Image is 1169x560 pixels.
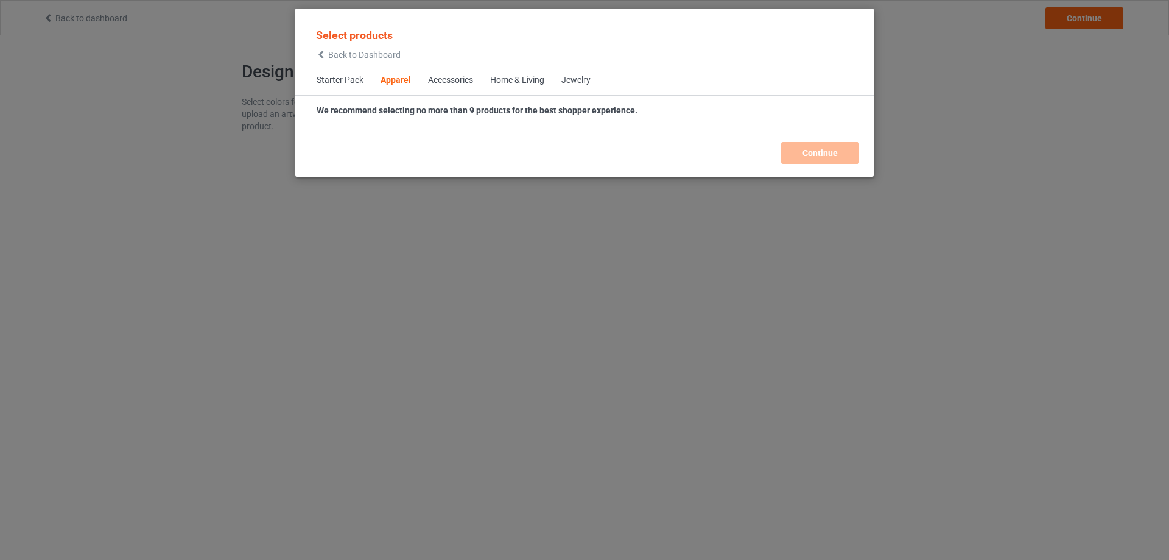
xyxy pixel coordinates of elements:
[561,74,591,87] div: Jewelry
[381,74,411,87] div: Apparel
[428,74,473,87] div: Accessories
[317,105,637,115] strong: We recommend selecting no more than 9 products for the best shopper experience.
[490,74,544,87] div: Home & Living
[328,50,401,60] span: Back to Dashboard
[316,29,393,41] span: Select products
[308,66,372,95] span: Starter Pack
